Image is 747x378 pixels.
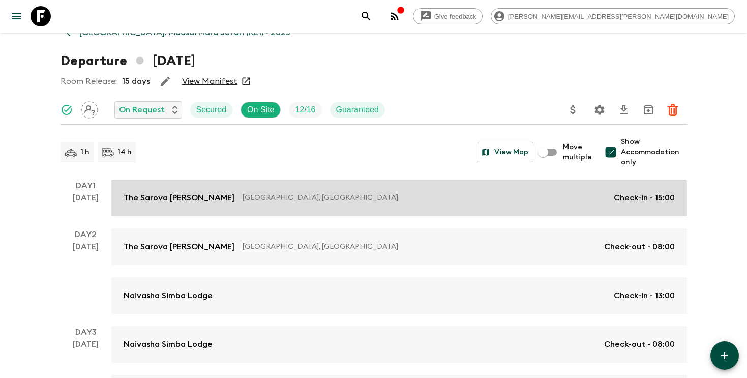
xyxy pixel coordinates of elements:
[621,137,687,167] span: Show Accommodation only
[81,147,89,157] p: 1 h
[6,6,26,26] button: menu
[81,104,98,112] span: Assign pack leader
[122,75,150,88] p: 15 days
[61,228,111,241] p: Day 2
[604,241,675,253] p: Check-out - 08:00
[241,102,281,118] div: On Site
[190,102,233,118] div: Secured
[589,100,610,120] button: Settings
[614,192,675,204] p: Check-in - 15:00
[614,289,675,302] p: Check-in - 13:00
[247,104,274,116] p: On Site
[491,8,735,24] div: [PERSON_NAME][EMAIL_ADDRESS][PERSON_NAME][DOMAIN_NAME]
[111,180,687,216] a: The Sarova [PERSON_NAME][GEOGRAPHIC_DATA], [GEOGRAPHIC_DATA]Check-in - 15:00
[61,22,296,43] a: [GEOGRAPHIC_DATA]: Maasai Mara Safari (KE1) • 2025
[73,241,99,314] div: [DATE]
[111,228,687,265] a: The Sarova [PERSON_NAME][GEOGRAPHIC_DATA], [GEOGRAPHIC_DATA]Check-out - 08:00
[243,193,606,203] p: [GEOGRAPHIC_DATA], [GEOGRAPHIC_DATA]
[243,242,596,252] p: [GEOGRAPHIC_DATA], [GEOGRAPHIC_DATA]
[73,192,99,216] div: [DATE]
[477,142,533,162] button: View Map
[61,326,111,338] p: Day 3
[124,241,234,253] p: The Sarova [PERSON_NAME]
[61,180,111,192] p: Day 1
[563,100,583,120] button: Update Price, Early Bird Discount and Costs
[336,104,379,116] p: Guaranteed
[61,51,195,71] h1: Departure [DATE]
[413,8,483,24] a: Give feedback
[111,326,687,363] a: Naivasha Simba LodgeCheck-out - 08:00
[604,338,675,351] p: Check-out - 08:00
[182,76,237,86] a: View Manifest
[356,6,376,26] button: search adventures
[124,192,234,204] p: The Sarova [PERSON_NAME]
[79,26,290,39] p: [GEOGRAPHIC_DATA]: Maasai Mara Safari (KE1) • 2025
[295,104,315,116] p: 12 / 16
[124,289,213,302] p: Naivasha Simba Lodge
[124,338,213,351] p: Naivasha Simba Lodge
[614,100,634,120] button: Download CSV
[663,100,683,120] button: Delete
[563,142,592,162] span: Move multiple
[61,104,73,116] svg: Synced Successfully
[638,100,659,120] button: Archive (Completed, Cancelled or Unsynced Departures only)
[289,102,321,118] div: Trip Fill
[119,104,165,116] p: On Request
[196,104,227,116] p: Secured
[118,147,132,157] p: 14 h
[429,13,482,20] span: Give feedback
[111,277,687,314] a: Naivasha Simba LodgeCheck-in - 13:00
[61,75,117,88] p: Room Release:
[502,13,734,20] span: [PERSON_NAME][EMAIL_ADDRESS][PERSON_NAME][DOMAIN_NAME]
